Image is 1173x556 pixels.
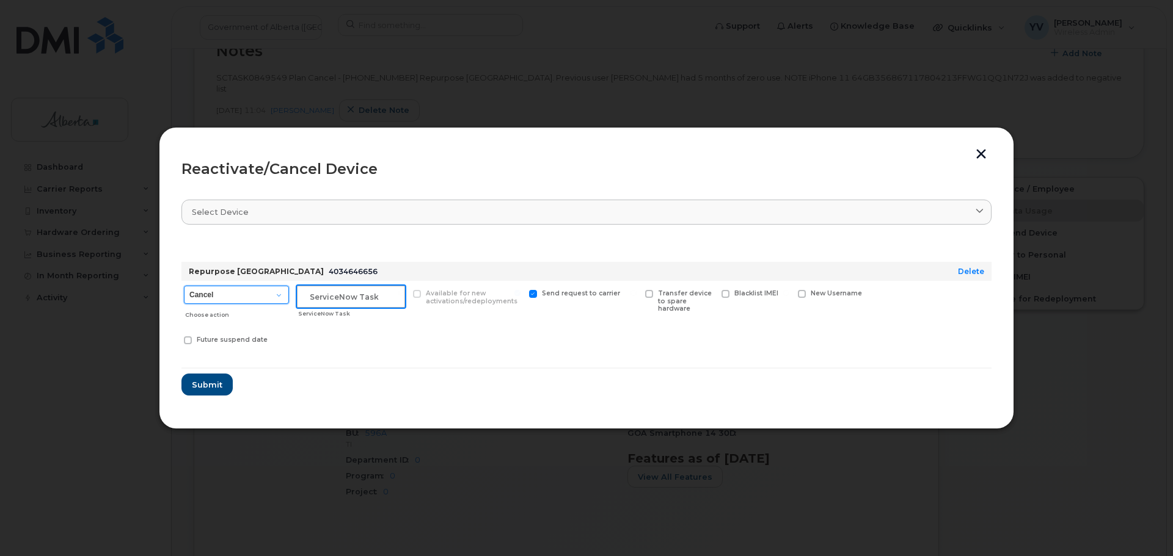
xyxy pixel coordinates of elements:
div: ServiceNow Task [298,309,405,319]
div: Choose action [185,305,289,320]
span: Available for new activations/redeployments [426,289,517,305]
span: Transfer device to spare hardware [658,289,712,313]
span: Future suspend date [197,336,268,344]
input: Send request to carrier [514,290,521,296]
button: Submit [181,374,233,395]
input: Transfer device to spare hardware [630,290,637,296]
input: ServiceNow Task [297,286,405,308]
strong: Repurpose [GEOGRAPHIC_DATA] [189,267,324,276]
span: New Username [811,289,862,297]
input: Available for new activations/redeployments [398,290,404,296]
a: Select device [181,200,992,225]
input: Blacklist IMEI [707,290,713,296]
a: Delete [958,267,984,276]
span: Select device [192,206,249,218]
span: Submit [192,379,222,391]
span: 4034646656 [329,267,378,276]
span: Send request to carrier [542,289,620,297]
div: Reactivate/Cancel Device [181,162,992,176]
input: New Username [783,290,789,296]
span: Blacklist IMEI [734,289,778,297]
